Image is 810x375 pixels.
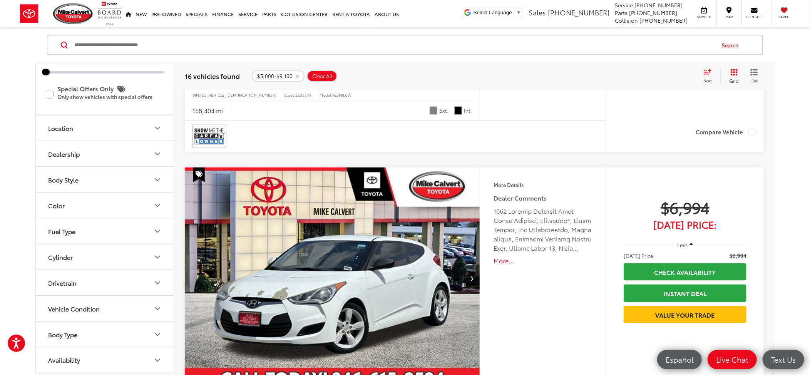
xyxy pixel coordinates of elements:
button: Search [715,35,750,55]
a: Instant Deal [624,285,746,302]
div: Body Type [48,331,77,338]
span: Ext. [439,107,449,114]
div: Location [48,124,73,132]
span: [PHONE_NUMBER] [629,9,677,17]
button: LocationLocation [36,116,174,141]
button: Clear All [307,70,337,82]
span: $6,994 [730,252,746,259]
input: Search by Make, Model, or Keyword [74,36,715,54]
a: Live Chat [708,350,757,369]
div: Color [48,202,65,209]
span: Gray [430,107,437,114]
div: 158,404 mi [192,106,223,115]
span: Sales [529,7,546,17]
div: Color [153,201,162,210]
span: Less [678,241,688,248]
a: Text Us [763,350,804,369]
span: Clear All [312,73,333,79]
div: Dealership [48,150,80,157]
span: Parts [615,9,628,17]
div: Body Style [153,175,162,184]
a: Español [657,350,702,369]
button: Vehicle ConditionVehicle Condition [36,296,174,321]
span: Select Language [474,10,512,15]
span: Int. [464,107,472,114]
span: Contact [746,14,763,19]
span: ▼ [516,10,521,15]
button: Next image [464,265,480,292]
span: Stock: [284,92,295,98]
span: [DATE] Price: [624,221,746,228]
button: Body StyleBody Style [36,167,174,192]
div: Vehicle Condition [48,305,100,312]
span: [DATE] Price: [624,252,654,259]
span: Special [193,167,205,182]
span: [PHONE_NUMBER] [548,7,609,17]
img: CarFax One Owner [194,126,225,147]
div: Cylinder [48,253,73,261]
span: FB2F8DJW [332,92,351,98]
button: Fuel TypeFuel Type [36,219,174,244]
label: Special Offers Only [46,82,164,107]
span: Grid [729,77,739,84]
button: Grid View [720,69,745,84]
span: Black [454,107,462,114]
span: List [750,77,758,84]
span: 253557A [295,92,312,98]
button: remove 5000-9100 [252,70,305,82]
span: Text Us [767,355,800,364]
div: Drivetrain [153,278,162,287]
a: Value Your Trade [624,306,746,323]
button: ColorColor [36,193,174,218]
button: List View [745,69,764,84]
h4: More Details [494,182,592,187]
span: [PHONE_NUMBER] [639,17,688,24]
span: [US_VEHICLE_IDENTIFICATION_NUMBER] [200,92,276,98]
div: Cylinder [153,252,162,261]
div: Availability [48,357,80,364]
span: Español [662,355,697,364]
span: Live Chat [712,355,752,364]
button: DealershipDealership [36,141,174,166]
button: Select sort value [700,69,720,84]
button: Less [674,238,697,252]
span: [PHONE_NUMBER] [634,1,683,9]
div: Dealership [153,149,162,158]
a: Check Availability [624,263,746,281]
img: Mike Calvert Toyota [53,3,94,24]
span: $5,000-$9,100 [257,73,293,79]
div: Location [153,123,162,132]
div: Drivetrain [48,279,77,286]
div: Availability [153,355,162,365]
span: Service [615,1,633,9]
span: Model: [320,92,332,98]
div: Vehicle Condition [153,304,162,313]
span: VIN: [192,92,200,98]
label: Compare Vehicle [696,129,756,136]
h5: Dealer Comments [494,193,592,203]
p: Only show vehicles with special offers [57,94,164,99]
span: Map [721,14,738,19]
div: Fuel Type [153,226,162,236]
div: Fuel Type [48,228,75,235]
span: Collision [615,17,638,24]
div: 1062 Loremip Dolorsit Amet Conse Adipisci, Elitseddo®, Eiusm Tempor, Inc Utlaboreetdo, Magna aliq... [494,206,592,253]
div: Body Style [48,176,79,183]
button: Body TypeBody Type [36,322,174,347]
span: Sort [703,77,712,84]
button: More... [494,256,592,265]
button: DrivetrainDrivetrain [36,270,174,295]
span: Saved [776,14,793,19]
span: Service [695,14,713,19]
span: $6,994 [624,198,746,217]
a: Select Language​ [474,10,521,15]
button: CylinderCylinder [36,244,174,270]
div: Body Type [153,330,162,339]
button: AvailabilityAvailability [36,348,174,373]
span: 16 vehicles found [185,71,240,80]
